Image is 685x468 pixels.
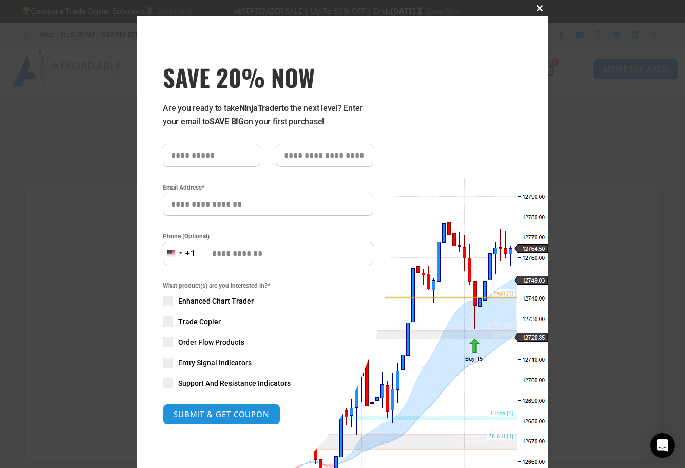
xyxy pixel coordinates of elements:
[163,378,373,388] label: Support And Resistance Indicators
[163,316,373,327] label: Trade Copier
[163,296,373,306] label: Enhanced Chart Trader
[163,231,373,241] label: Phone (Optional)
[163,63,373,91] h3: SAVE 20% NOW
[163,242,196,265] button: Selected country
[239,103,281,113] strong: NinjaTrader
[163,280,373,291] span: What product(s) are you interested in?
[163,404,280,425] button: SUBMIT & GET COUPON
[178,296,254,306] span: Enhanced Chart Trader
[163,102,373,128] p: Are you ready to take to the next level? Enter your email to on your first purchase!
[178,358,252,368] span: Entry Signal Indicators
[178,337,244,347] span: Order Flow Products
[178,316,221,327] span: Trade Copier
[178,378,291,388] span: Support And Resistance Indicators
[163,337,373,347] label: Order Flow Products
[163,182,373,193] label: Email Address
[163,358,373,368] label: Entry Signal Indicators
[185,247,196,260] div: +1
[650,433,675,458] div: Open Intercom Messenger
[210,117,244,126] strong: SAVE BIG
